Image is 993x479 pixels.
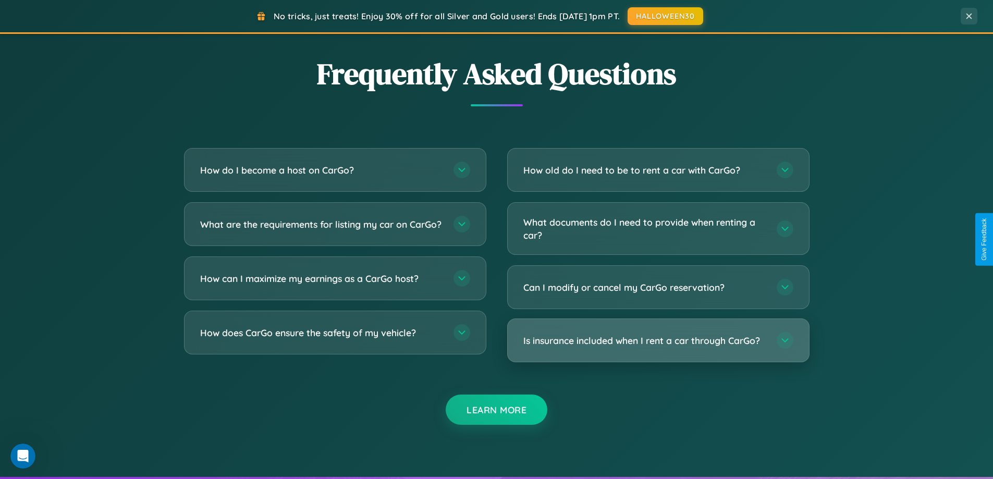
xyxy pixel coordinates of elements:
[980,218,988,261] div: Give Feedback
[523,281,766,294] h3: Can I modify or cancel my CarGo reservation?
[523,334,766,347] h3: Is insurance included when I rent a car through CarGo?
[628,7,703,25] button: HALLOWEEN30
[200,272,443,285] h3: How can I maximize my earnings as a CarGo host?
[10,444,35,469] iframe: Intercom live chat
[523,216,766,241] h3: What documents do I need to provide when renting a car?
[523,164,766,177] h3: How old do I need to be to rent a car with CarGo?
[200,326,443,339] h3: How does CarGo ensure the safety of my vehicle?
[200,164,443,177] h3: How do I become a host on CarGo?
[200,218,443,231] h3: What are the requirements for listing my car on CarGo?
[274,11,620,21] span: No tricks, just treats! Enjoy 30% off for all Silver and Gold users! Ends [DATE] 1pm PT.
[184,54,810,94] h2: Frequently Asked Questions
[446,395,547,425] button: Learn More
